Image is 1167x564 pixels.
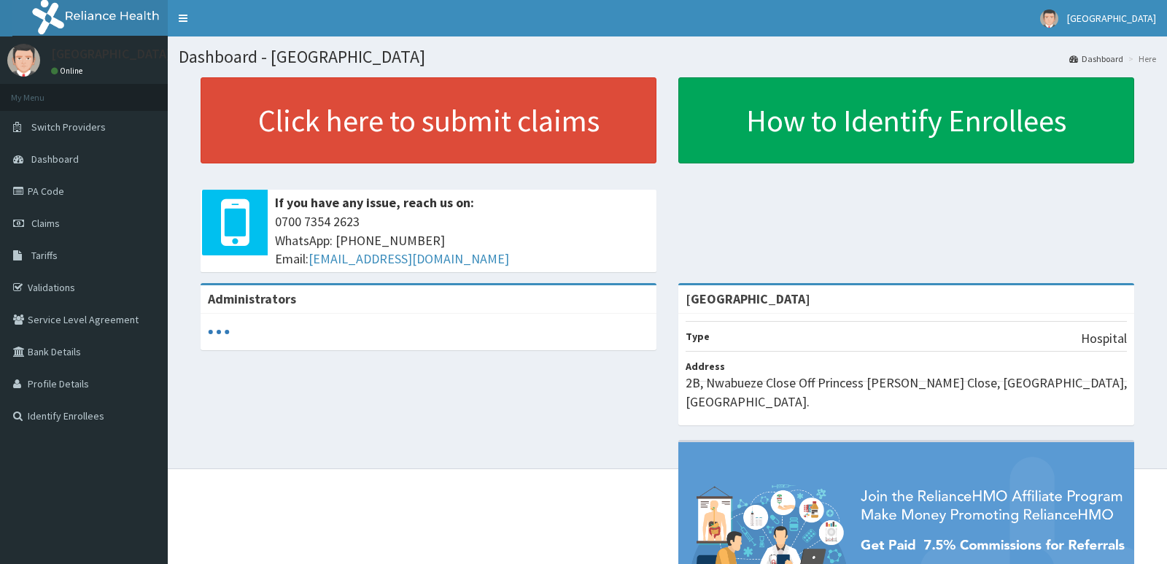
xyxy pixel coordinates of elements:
strong: [GEOGRAPHIC_DATA] [686,290,810,307]
b: Type [686,330,710,343]
b: Administrators [208,290,296,307]
a: Online [51,66,86,76]
img: User Image [1040,9,1058,28]
span: Switch Providers [31,120,106,134]
a: Dashboard [1069,53,1123,65]
span: [GEOGRAPHIC_DATA] [1067,12,1156,25]
span: Dashboard [31,152,79,166]
span: 0700 7354 2623 WhatsApp: [PHONE_NUMBER] Email: [275,212,649,269]
p: Hospital [1081,329,1127,348]
h1: Dashboard - [GEOGRAPHIC_DATA] [179,47,1156,66]
a: How to Identify Enrollees [678,77,1134,163]
a: [EMAIL_ADDRESS][DOMAIN_NAME] [309,250,509,267]
span: Tariffs [31,249,58,262]
svg: audio-loading [208,321,230,343]
img: User Image [7,44,40,77]
b: If you have any issue, reach us on: [275,194,474,211]
span: Claims [31,217,60,230]
p: [GEOGRAPHIC_DATA] [51,47,171,61]
p: 2B, Nwabueze Close Off Princess [PERSON_NAME] Close, [GEOGRAPHIC_DATA], [GEOGRAPHIC_DATA]. [686,374,1127,411]
li: Here [1125,53,1156,65]
a: Click here to submit claims [201,77,656,163]
b: Address [686,360,725,373]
